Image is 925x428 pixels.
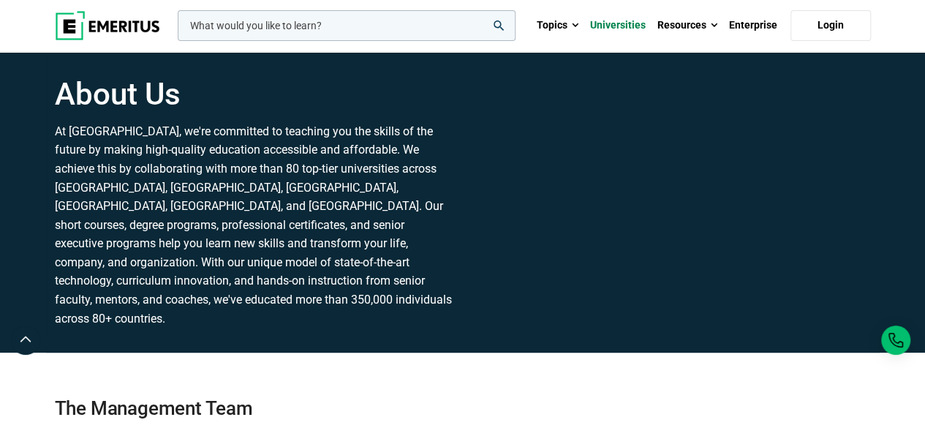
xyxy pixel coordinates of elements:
h2: The Management Team [55,353,871,421]
input: woocommerce-product-search-field-0 [178,10,516,41]
iframe: YouTube video player [472,96,871,326]
h1: About Us [55,76,454,113]
a: Login [790,10,871,41]
p: At [GEOGRAPHIC_DATA], we're committed to teaching you the skills of the future by making high-qua... [55,122,454,328]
